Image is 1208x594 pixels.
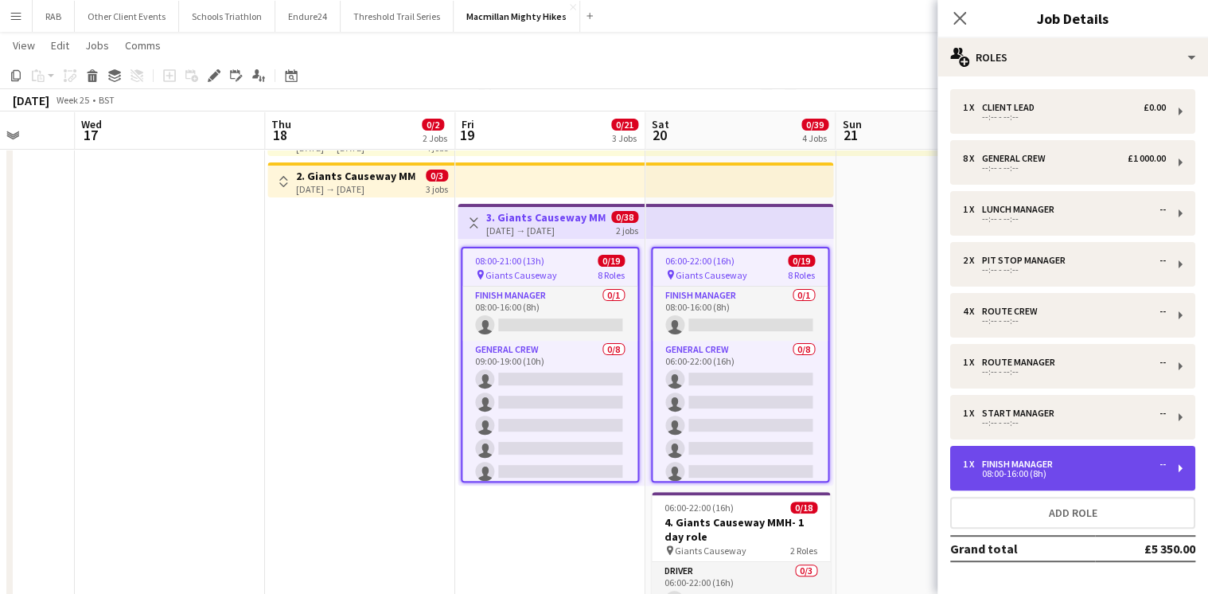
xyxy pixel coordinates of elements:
[51,38,69,53] span: Edit
[1095,536,1195,561] td: £5 350.00
[79,35,115,56] a: Jobs
[840,126,861,144] span: 21
[275,1,341,32] button: Endure24
[963,419,1166,427] div: --:-- - --:--
[982,357,1062,368] div: Route Manager
[611,119,638,131] span: 0/21
[963,357,982,368] div: 1 x
[982,153,1052,164] div: General Crew
[612,132,637,144] div: 3 Jobs
[649,126,669,144] span: 20
[611,211,638,223] span: 0/38
[422,119,444,131] span: 0/2
[982,408,1061,419] div: Start Manager
[426,182,448,195] div: 3 jobs
[982,204,1061,215] div: Lunch Manager
[598,255,625,267] span: 0/19
[937,38,1208,76] div: Roles
[485,269,557,281] span: Giants Causeway
[81,117,102,131] span: Wed
[454,1,580,32] button: Macmillan Mighty Hikes
[296,183,415,195] div: [DATE] → [DATE]
[963,368,1166,376] div: --:-- - --:--
[842,117,861,131] span: Sun
[963,113,1166,121] div: --:-- - --:--
[423,132,447,144] div: 2 Jobs
[963,306,982,317] div: 4 x
[664,502,734,514] span: 06:00-22:00 (16h)
[937,8,1208,29] h3: Job Details
[1159,306,1166,317] div: --
[459,126,474,144] span: 19
[461,247,639,483] app-job-card: 08:00-21:00 (13h)0/19 Giants Causeway8 RolesFinish Manager0/108:00-16:00 (8h) General Crew0/809:0...
[963,102,982,113] div: 1 x
[75,1,179,32] button: Other Client Events
[271,117,291,131] span: Thu
[801,119,828,131] span: 0/39
[1159,459,1166,470] div: --
[45,35,76,56] a: Edit
[982,306,1044,317] div: Route Crew
[963,255,982,266] div: 2 x
[950,497,1195,529] button: Add role
[788,269,815,281] span: 8 Roles
[963,408,982,419] div: 1 x
[982,102,1041,113] div: Client Lead
[296,169,415,183] h3: 2. Giants Causeway MMH- 3 day role
[6,35,41,56] a: View
[665,255,735,267] span: 06:00-22:00 (16h)
[982,255,1072,266] div: Pit Stop Manager
[125,38,161,53] span: Comms
[950,536,1095,561] td: Grand total
[1159,408,1166,419] div: --
[13,92,49,108] div: [DATE]
[486,210,605,225] h3: 3. Giants Causeway MMH- 2 day role
[651,247,829,483] app-job-card: 06:00-22:00 (16h)0/19 Giants Causeway8 RolesFinish Manager0/108:00-16:00 (8h) General Crew0/806:0...
[652,515,830,544] h3: 4. Giants Causeway MMH- 1 day role
[269,126,291,144] span: 18
[1159,204,1166,215] div: --
[963,459,982,470] div: 1 x
[653,287,828,341] app-card-role: Finish Manager0/108:00-16:00 (8h)
[675,545,746,557] span: Giants Causeway
[1159,357,1166,368] div: --
[982,459,1059,470] div: Finish Manager
[676,269,747,281] span: Giants Causeway
[85,38,109,53] span: Jobs
[652,117,669,131] span: Sat
[963,215,1166,223] div: --:-- - --:--
[598,269,625,281] span: 8 Roles
[13,38,35,53] span: View
[963,153,982,164] div: 8 x
[99,94,115,106] div: BST
[33,1,75,32] button: RAB
[653,341,828,557] app-card-role: General Crew0/806:00-22:00 (16h)
[475,255,544,267] span: 08:00-21:00 (13h)
[462,117,474,131] span: Fri
[486,225,605,236] div: [DATE] → [DATE]
[119,35,167,56] a: Comms
[1128,153,1166,164] div: £1 000.00
[79,126,102,144] span: 17
[462,341,637,557] app-card-role: General Crew0/809:00-19:00 (10h)
[616,223,638,236] div: 2 jobs
[790,545,817,557] span: 2 Roles
[963,317,1166,325] div: --:-- - --:--
[426,170,448,182] span: 0/3
[1159,255,1166,266] div: --
[963,266,1166,274] div: --:-- - --:--
[179,1,275,32] button: Schools Triathlon
[963,164,1166,172] div: --:-- - --:--
[341,1,454,32] button: Threshold Trail Series
[462,287,637,341] app-card-role: Finish Manager0/108:00-16:00 (8h)
[963,204,982,215] div: 1 x
[790,502,817,514] span: 0/18
[788,255,815,267] span: 0/19
[1144,102,1166,113] div: £0.00
[963,470,1166,478] div: 08:00-16:00 (8h)
[802,132,828,144] div: 4 Jobs
[53,94,92,106] span: Week 25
